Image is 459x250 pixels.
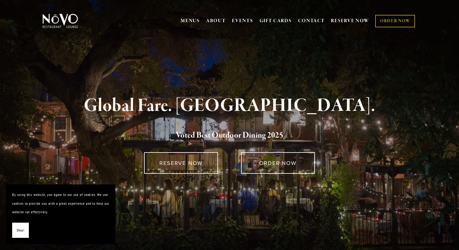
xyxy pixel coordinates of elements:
section: Cookie banner [6,184,115,244]
a: ABOUT [206,18,226,24]
strong: Global Fare. [GEOGRAPHIC_DATA]. [84,94,375,117]
a: RESERVE NOW [144,152,218,174]
a: Voted Best Outdoor Dining 202 [176,130,279,142]
span: Okay! [17,226,24,235]
a: MENUS [181,18,200,24]
img: Novo Restaurant &amp; Lounge [41,13,79,29]
h2: 5 [53,129,406,142]
a: CONTACT [298,15,325,27]
a: EVENTS [232,18,253,24]
a: ORDER NOW [241,152,315,174]
a: ORDER NOW [375,15,415,27]
a: RESERVE NOW [331,15,369,27]
a: GIFT CARDS [260,15,292,27]
p: By using this website, you agree to our use of cookies. We use cookies to provide you with a grea... [12,190,109,217]
button: Okay! [12,223,29,238]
